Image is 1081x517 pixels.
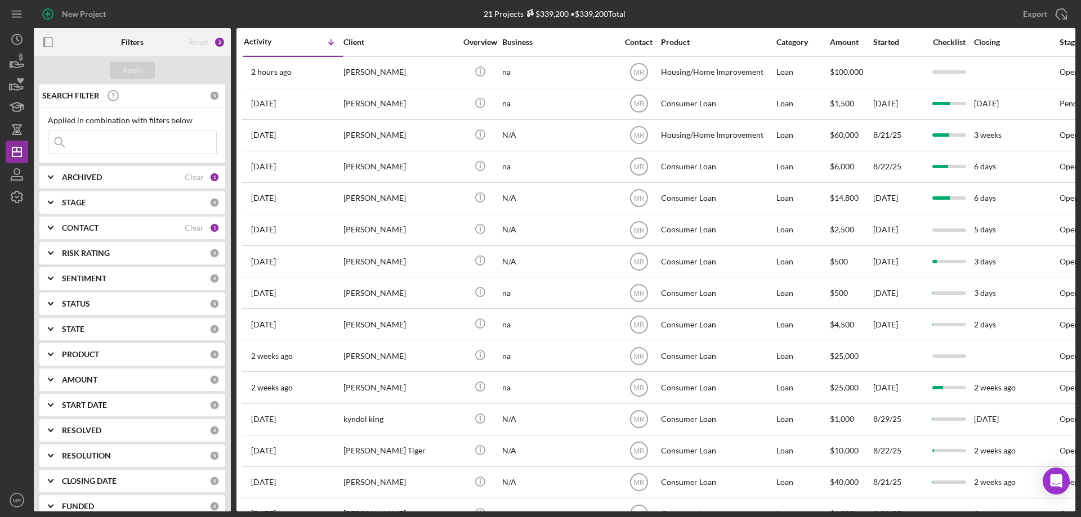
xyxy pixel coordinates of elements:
div: 0 [209,248,220,258]
span: $6,000 [830,161,854,171]
div: Started [873,38,924,47]
div: Loan [776,467,829,497]
div: Housing/Home Improvement [661,120,774,150]
div: Loan [776,57,829,87]
div: Loan [776,215,829,245]
time: 2025-09-12 13:53 [251,194,276,203]
div: 0 [209,501,220,511]
div: kyndol king [343,404,456,434]
div: 1 [209,223,220,233]
div: N/A [502,120,615,150]
time: 6 days [974,193,996,203]
span: $40,000 [830,477,859,487]
time: 2025-09-05 15:05 [251,352,293,361]
text: MR [633,321,644,329]
div: Loan [776,120,829,150]
div: [PERSON_NAME] [343,152,456,182]
span: $1,000 [830,414,854,424]
div: Business [502,38,615,47]
div: Reset [189,38,208,47]
time: 5 days [974,224,996,234]
div: [PERSON_NAME] [343,57,456,87]
div: [PERSON_NAME] [343,467,456,497]
b: STAGE [62,198,86,207]
b: CONTACT [62,223,99,232]
span: $14,800 [830,193,859,203]
b: SENTIMENT [62,274,106,283]
text: MR [633,352,644,360]
div: Activity [244,37,293,46]
text: MR [633,100,644,108]
div: N/A [502,246,615,276]
text: MR [633,69,644,77]
div: na [502,309,615,339]
b: SEARCH FILTER [42,91,99,100]
time: 2025-08-29 15:23 [251,415,276,424]
div: Consumer Loan [661,215,774,245]
div: na [502,89,615,119]
div: N/A [502,404,615,434]
span: $10,000 [830,446,859,455]
b: RESOLVED [62,426,101,435]
div: N/A [502,467,615,497]
time: 2 weeks ago [974,446,1016,455]
div: Contact [618,38,660,47]
text: MR [633,163,644,171]
div: 1 [209,172,220,182]
time: [DATE] [974,98,999,108]
div: 0 [209,425,220,435]
div: [DATE] [873,89,924,119]
div: N/A [502,183,615,213]
div: Open Intercom Messenger [1043,467,1070,494]
div: na [502,372,615,402]
b: FUNDED [62,502,94,511]
text: MR [633,289,644,297]
time: 3 days [974,288,996,298]
div: Overview [459,38,501,47]
div: Consumer Loan [661,183,774,213]
div: Loan [776,183,829,213]
div: [DATE] [873,309,924,339]
div: Clear [185,223,204,232]
div: 8/22/25 [873,152,924,182]
time: 2 days [974,320,996,329]
b: AMOUNT [62,375,97,384]
div: 0 [209,451,220,461]
text: MR [633,479,644,487]
div: 0 [209,349,220,359]
div: 0 [209,197,220,208]
text: MR [633,195,644,203]
div: 0 [209,91,220,101]
text: MR [633,447,644,455]
div: Loan [776,436,829,466]
time: 6 days [974,161,996,171]
span: $1,500 [830,98,854,108]
div: Housing/Home Improvement [661,57,774,87]
div: Loan [776,372,829,402]
text: MR [633,384,644,392]
div: Consumer Loan [661,341,774,371]
text: MR [633,258,644,266]
div: Consumer Loan [661,152,774,182]
div: Category [776,38,829,47]
time: [DATE] [974,414,999,424]
div: $339,200 [524,9,569,19]
b: STATE [62,325,84,334]
div: na [502,341,615,371]
div: Loan [776,309,829,339]
span: $25,000 [830,351,859,361]
div: [PERSON_NAME] [343,246,456,276]
time: 2025-09-10 21:04 [251,257,276,266]
div: Checklist [925,38,973,47]
time: 2025-09-17 15:41 [251,68,292,77]
time: 2 weeks ago [974,383,1016,392]
div: Loan [776,404,829,434]
div: Closing [974,38,1058,47]
div: 8/22/25 [873,436,924,466]
div: Consumer Loan [661,309,774,339]
b: CLOSING DATE [62,476,117,485]
div: [PERSON_NAME] [343,215,456,245]
button: Export [1012,3,1075,25]
b: RISK RATING [62,249,110,258]
b: ARCHIVED [62,173,102,182]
